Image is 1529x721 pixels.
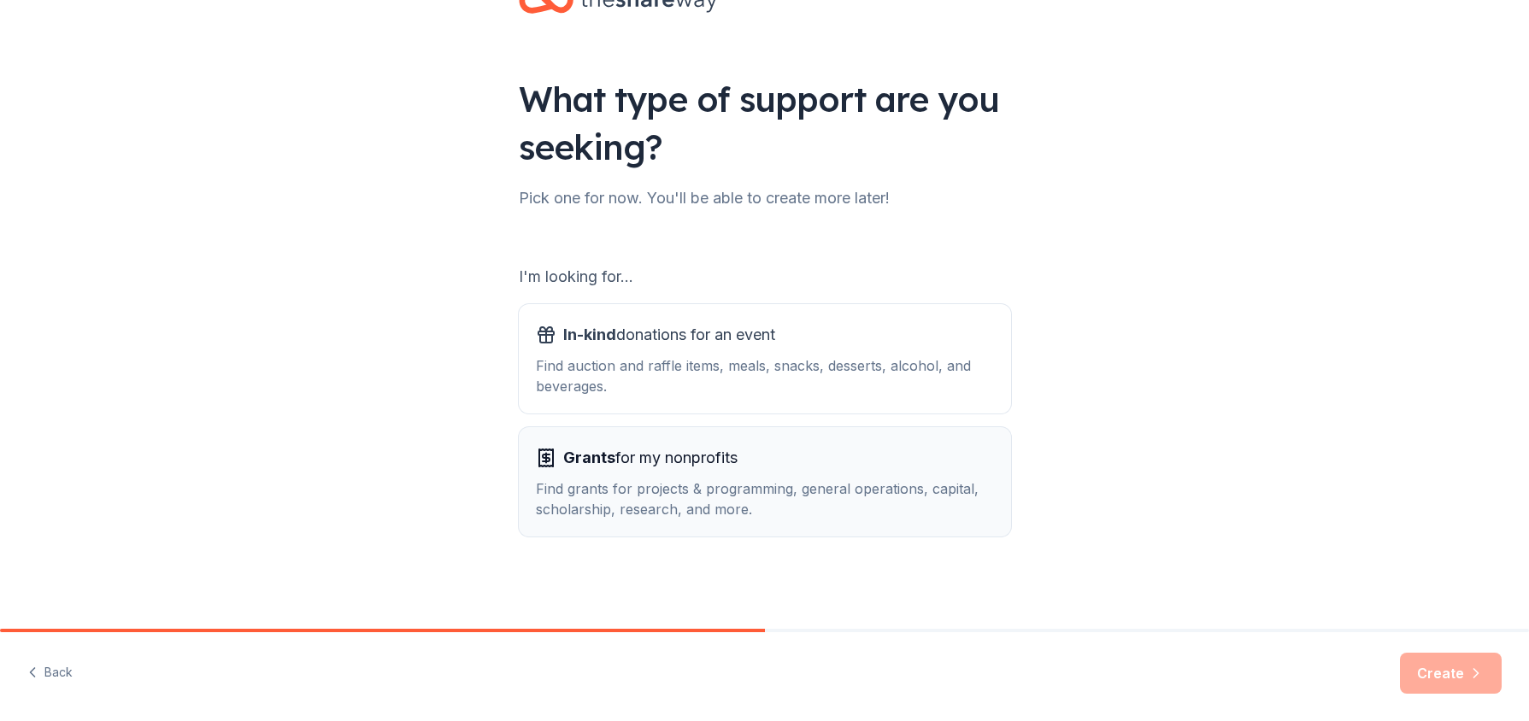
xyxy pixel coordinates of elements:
[519,75,1011,171] div: What type of support are you seeking?
[563,325,616,343] span: In-kind
[519,304,1011,413] button: In-kinddonations for an eventFind auction and raffle items, meals, snacks, desserts, alcohol, and...
[563,321,775,349] span: donations for an event
[519,263,1011,290] div: I'm looking for...
[519,185,1011,212] div: Pick one for now. You'll be able to create more later!
[563,448,615,466] span: Grants
[536,355,994,396] div: Find auction and raffle items, meals, snacks, desserts, alcohol, and beverages.
[563,444,738,472] span: for my nonprofits
[27,655,73,691] button: Back
[519,427,1011,536] button: Grantsfor my nonprofitsFind grants for projects & programming, general operations, capital, schol...
[536,478,994,519] div: Find grants for projects & programming, general operations, capital, scholarship, research, and m...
